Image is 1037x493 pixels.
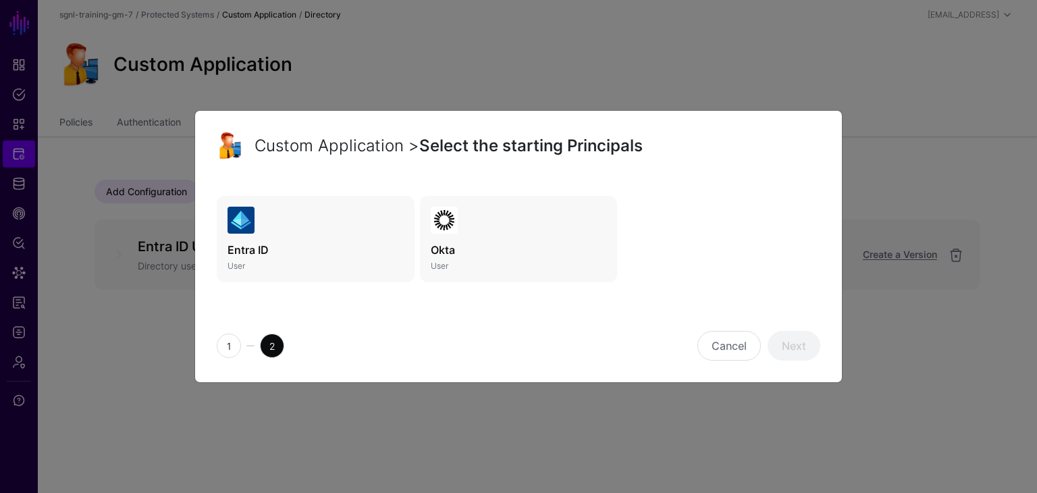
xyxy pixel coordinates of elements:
[431,242,607,258] h3: Okta
[697,331,761,361] button: Cancel
[228,242,404,258] h3: Entra ID
[228,261,404,271] p: User
[228,207,255,234] img: svg+xml;base64,PHN2ZyB3aWR0aD0iNjQiIGhlaWdodD0iNjQiIHZpZXdCb3g9IjAgMCA2NCA2NCIgZmlsbD0ibm9uZSIgeG...
[260,334,284,358] span: 2
[255,136,419,155] span: Custom Application >
[431,261,607,271] p: User
[217,334,241,358] span: 1
[217,132,244,159] img: svg+xml;base64,PHN2ZyB3aWR0aD0iOTgiIGhlaWdodD0iMTIyIiB2aWV3Qm94PSIwIDAgOTggMTIyIiBmaWxsPSJub25lIi...
[431,207,458,234] img: svg+xml;base64,PHN2ZyB3aWR0aD0iNjQiIGhlaWdodD0iNjQiIHZpZXdCb3g9IjAgMCA2NCA2NCIgZmlsbD0ibm9uZSIgeG...
[419,136,643,155] span: Select the starting Principals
